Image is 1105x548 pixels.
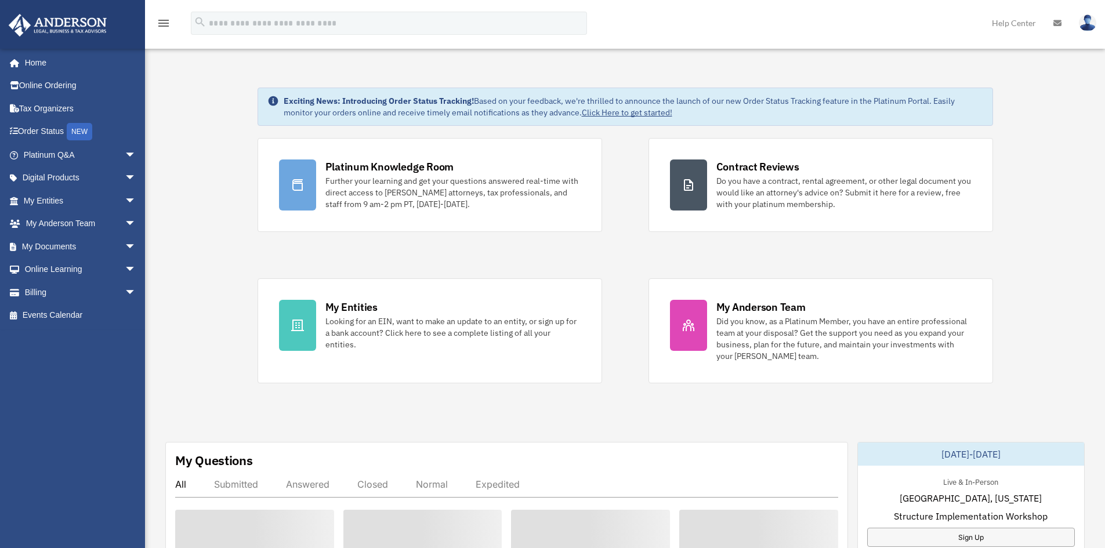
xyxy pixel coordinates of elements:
[8,235,154,258] a: My Documentsarrow_drop_down
[325,159,454,174] div: Platinum Knowledge Room
[157,16,171,30] i: menu
[175,452,253,469] div: My Questions
[125,235,148,259] span: arrow_drop_down
[716,315,972,362] div: Did you know, as a Platinum Member, you have an entire professional team at your disposal? Get th...
[476,478,520,490] div: Expedited
[325,300,378,314] div: My Entities
[8,281,154,304] a: Billingarrow_drop_down
[8,258,154,281] a: Online Learningarrow_drop_down
[125,281,148,304] span: arrow_drop_down
[894,509,1048,523] span: Structure Implementation Workshop
[8,143,154,166] a: Platinum Q&Aarrow_drop_down
[8,74,154,97] a: Online Ordering
[716,175,972,210] div: Do you have a contract, rental agreement, or other legal document you would like an attorney's ad...
[284,96,474,106] strong: Exciting News: Introducing Order Status Tracking!
[5,14,110,37] img: Anderson Advisors Platinum Portal
[284,95,983,118] div: Based on your feedback, we're thrilled to announce the launch of our new Order Status Tracking fe...
[934,475,1008,487] div: Live & In-Person
[325,315,581,350] div: Looking for an EIN, want to make an update to an entity, or sign up for a bank account? Click her...
[194,16,206,28] i: search
[1079,14,1096,31] img: User Pic
[258,278,602,383] a: My Entities Looking for an EIN, want to make an update to an entity, or sign up for a bank accoun...
[357,478,388,490] div: Closed
[716,159,799,174] div: Contract Reviews
[900,491,1042,505] span: [GEOGRAPHIC_DATA], [US_STATE]
[8,120,154,144] a: Order StatusNEW
[8,304,154,327] a: Events Calendar
[8,166,154,190] a: Digital Productsarrow_drop_down
[8,97,154,120] a: Tax Organizers
[157,20,171,30] a: menu
[867,528,1075,547] a: Sign Up
[175,478,186,490] div: All
[125,212,148,236] span: arrow_drop_down
[125,258,148,282] span: arrow_drop_down
[125,166,148,190] span: arrow_drop_down
[416,478,448,490] div: Normal
[67,123,92,140] div: NEW
[8,212,154,235] a: My Anderson Teamarrow_drop_down
[582,107,672,118] a: Click Here to get started!
[648,278,993,383] a: My Anderson Team Did you know, as a Platinum Member, you have an entire professional team at your...
[648,138,993,232] a: Contract Reviews Do you have a contract, rental agreement, or other legal document you would like...
[125,189,148,213] span: arrow_drop_down
[286,478,329,490] div: Answered
[8,189,154,212] a: My Entitiesarrow_drop_down
[214,478,258,490] div: Submitted
[8,51,148,74] a: Home
[716,300,806,314] div: My Anderson Team
[858,442,1084,466] div: [DATE]-[DATE]
[325,175,581,210] div: Further your learning and get your questions answered real-time with direct access to [PERSON_NAM...
[258,138,602,232] a: Platinum Knowledge Room Further your learning and get your questions answered real-time with dire...
[125,143,148,167] span: arrow_drop_down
